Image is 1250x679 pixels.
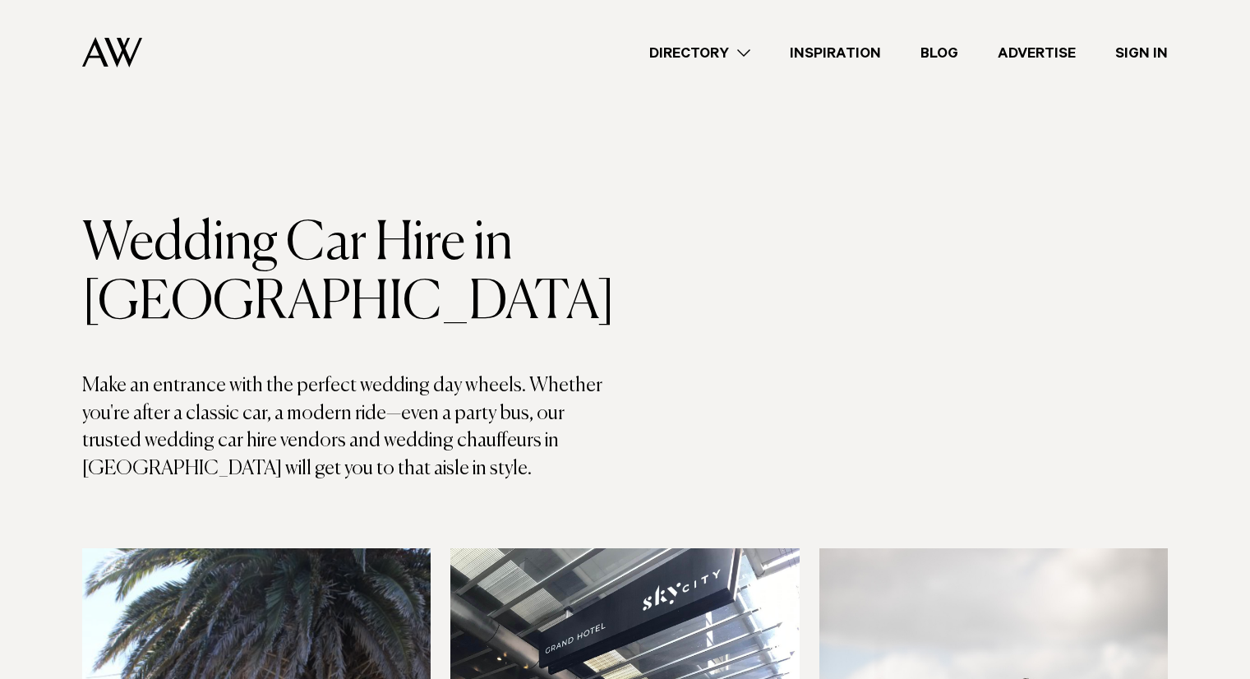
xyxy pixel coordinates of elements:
[82,215,625,333] h1: Wedding Car Hire in [GEOGRAPHIC_DATA]
[901,42,978,64] a: Blog
[978,42,1095,64] a: Advertise
[82,372,625,483] p: Make an entrance with the perfect wedding day wheels. Whether you're after a classic car, a moder...
[770,42,901,64] a: Inspiration
[1095,42,1188,64] a: Sign In
[630,42,770,64] a: Directory
[82,37,142,67] img: Auckland Weddings Logo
